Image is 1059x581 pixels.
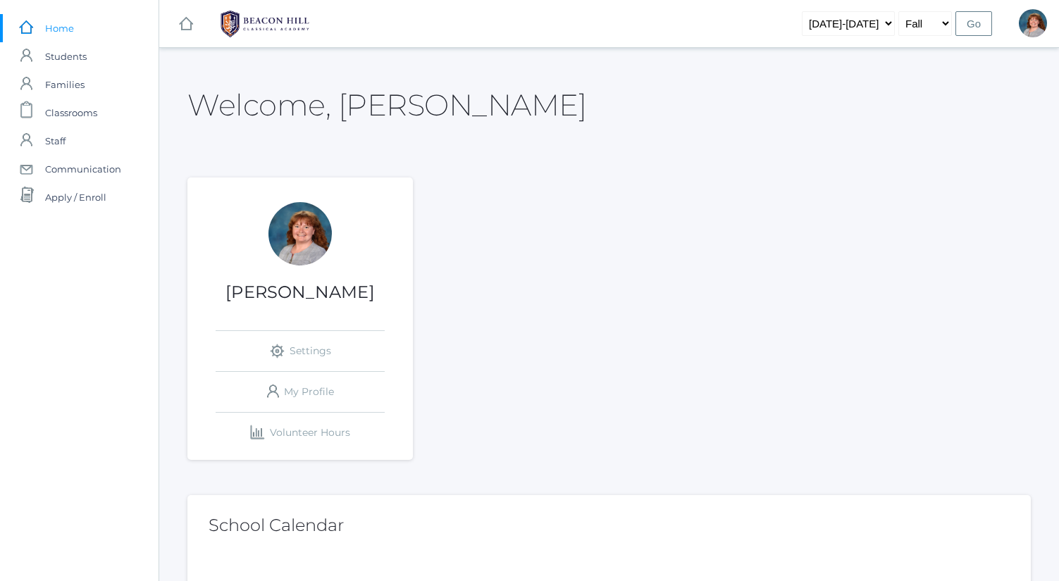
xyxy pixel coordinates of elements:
[1019,9,1047,37] div: Sarah Bence
[45,70,85,99] span: Families
[45,99,97,127] span: Classrooms
[45,183,106,211] span: Apply / Enroll
[209,516,1010,535] h2: School Calendar
[187,283,413,301] h1: [PERSON_NAME]
[955,11,992,36] input: Go
[187,89,586,121] h2: Welcome, [PERSON_NAME]
[45,14,74,42] span: Home
[45,42,87,70] span: Students
[216,413,385,453] a: Volunteer Hours
[268,202,332,265] div: Sarah Bence
[45,155,121,183] span: Communication
[216,331,385,371] a: Settings
[216,372,385,412] a: My Profile
[45,127,66,155] span: Staff
[212,6,318,42] img: 1_BHCALogos-05.png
